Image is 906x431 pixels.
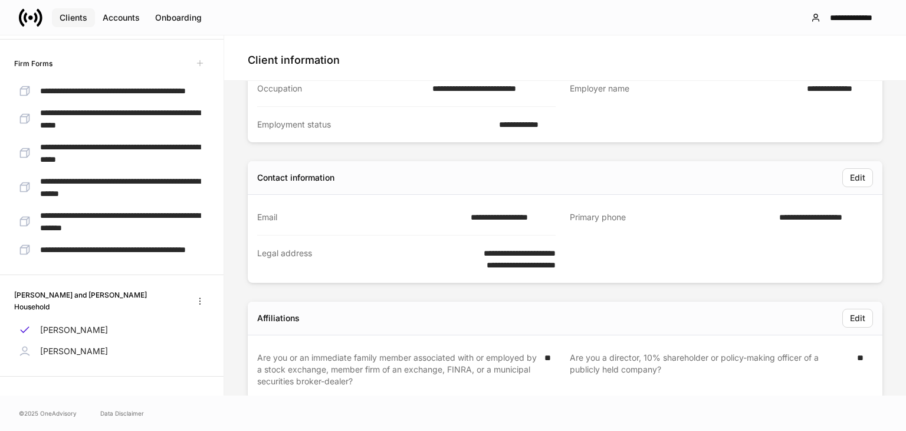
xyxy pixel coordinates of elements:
[248,53,340,67] h4: Client information
[95,8,147,27] button: Accounts
[147,8,209,27] button: Onboarding
[842,309,873,328] button: Edit
[257,247,444,271] div: Legal address
[842,168,873,187] button: Edit
[257,83,425,94] div: Occupation
[191,54,209,73] span: Unavailable with outstanding requests for information
[850,312,865,324] div: Edit
[14,341,209,362] a: [PERSON_NAME]
[60,12,87,24] div: Clients
[100,409,144,418] a: Data Disclaimer
[40,324,108,336] p: [PERSON_NAME]
[40,345,108,357] p: [PERSON_NAME]
[52,8,95,27] button: Clients
[14,289,181,312] h6: [PERSON_NAME] and [PERSON_NAME] Household
[257,352,537,387] div: Are you or an immediate family member associated with or employed by a stock exchange, member fir...
[257,172,334,184] div: Contact information
[570,352,850,387] div: Are you a director, 10% shareholder or policy-making officer of a publicly held company?
[257,211,464,223] div: Email
[14,58,52,69] h6: Firm Forms
[14,319,209,341] a: [PERSON_NAME]
[19,409,77,418] span: © 2025 OneAdvisory
[155,12,202,24] div: Onboarding
[257,119,492,130] div: Employment status
[570,211,772,224] div: Primary phone
[257,312,300,324] div: Affiliations
[103,12,140,24] div: Accounts
[850,172,865,184] div: Edit
[570,83,800,95] div: Employer name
